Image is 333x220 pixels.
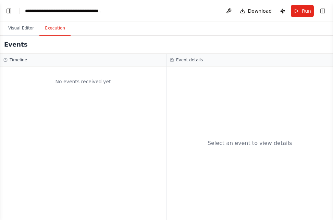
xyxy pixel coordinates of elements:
[318,6,328,16] button: Show right sidebar
[291,5,314,17] button: Run
[248,8,272,14] span: Download
[4,6,14,16] button: Show left sidebar
[237,5,275,17] button: Download
[302,8,311,14] span: Run
[176,57,203,63] h3: Event details
[25,8,102,14] nav: breadcrumb
[3,70,163,93] div: No events received yet
[4,40,27,49] h2: Events
[208,139,292,147] div: Select an event to view details
[39,21,71,36] button: Execution
[3,21,39,36] button: Visual Editor
[10,57,27,63] h3: Timeline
